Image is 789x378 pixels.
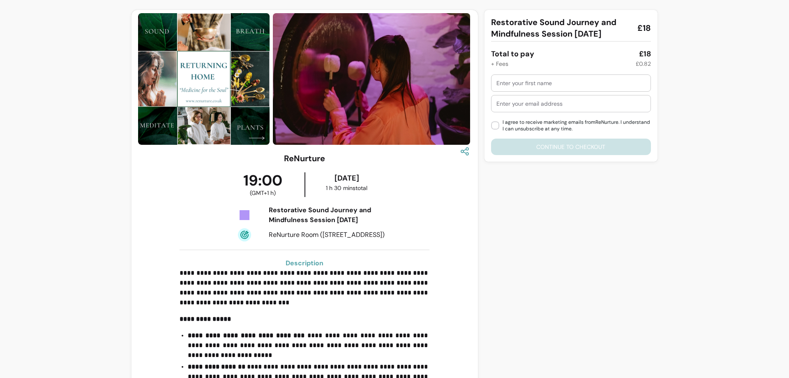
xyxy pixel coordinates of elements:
img: https://d3pz9znudhj10h.cloudfront.net/bdf616f4-347a-4e29-94e2-73c70c056935 [273,13,470,145]
div: 19:00 [221,172,305,197]
img: Tickets Icon [238,209,251,222]
div: + Fees [491,60,508,68]
span: ( GMT+1 h ) [250,189,276,197]
h3: Description [180,258,429,268]
h3: ReNurture [284,153,325,164]
div: £18 [639,48,651,60]
input: Enter your first name [496,79,646,87]
div: Restorative Sound Journey and Mindfulness Session [DATE] [269,205,385,225]
div: ReNurture Room ([STREET_ADDRESS]) [269,230,385,240]
div: 1 h 30 mins total [307,184,386,192]
div: [DATE] [307,172,386,184]
div: £0.82 [636,60,651,68]
img: https://d3pz9znudhj10h.cloudfront.net/7955a63b-4aea-45cd-a98e-3d4cc0e9d408 [138,13,270,145]
input: Enter your email address [496,100,646,108]
span: £18 [637,22,651,34]
div: Total to pay [491,48,534,60]
span: Restorative Sound Journey and Mindfulness Session [DATE] [491,16,631,39]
